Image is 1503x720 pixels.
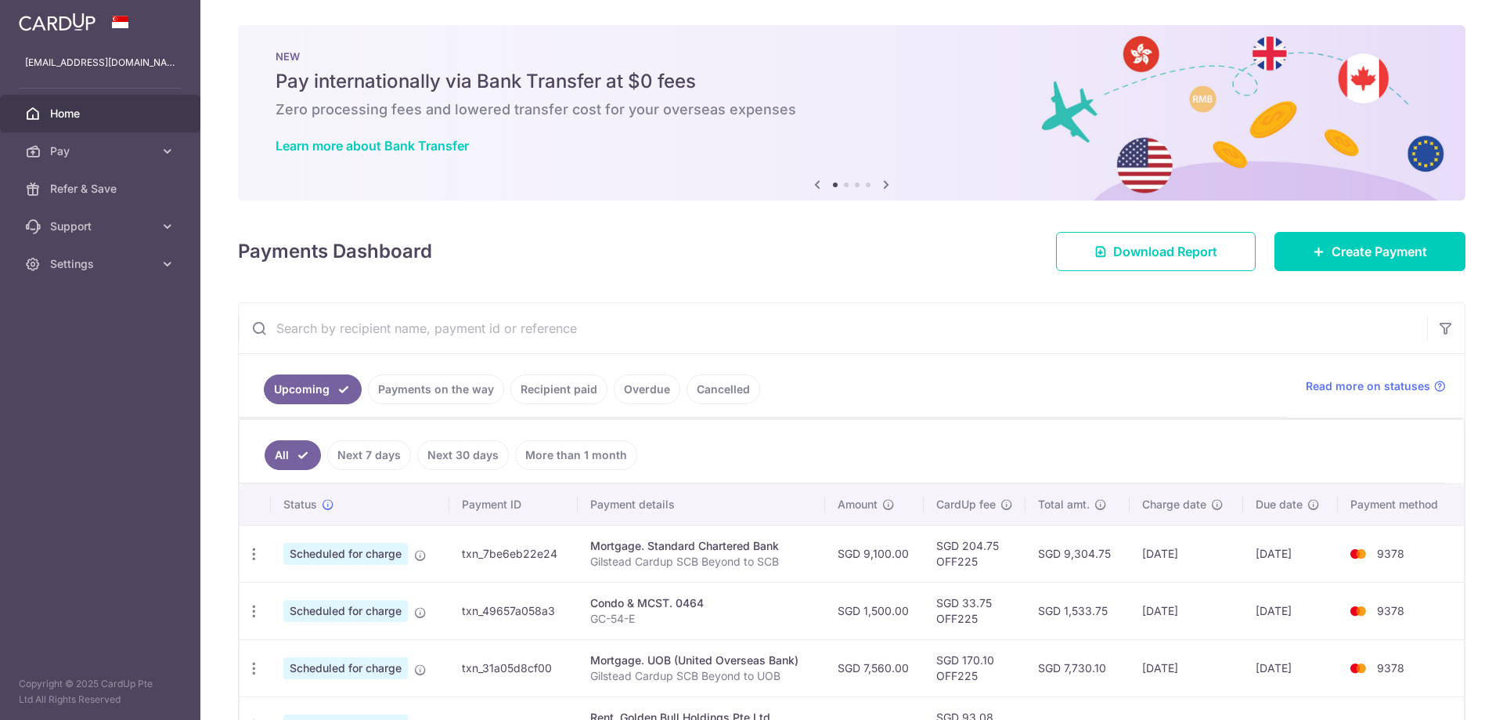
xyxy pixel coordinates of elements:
[590,611,813,627] p: GC-54-E
[1243,582,1338,639] td: [DATE]
[449,582,577,639] td: txn_49657a058a3
[1038,497,1090,512] span: Total amt.
[1343,659,1374,678] img: Bank Card
[1377,604,1404,617] span: 9378
[50,256,153,272] span: Settings
[1332,242,1427,261] span: Create Payment
[238,237,432,266] h4: Payments Dashboard
[825,525,924,582] td: SGD 9,100.00
[327,440,411,470] a: Next 7 days
[590,538,813,554] div: Mortgage. Standard Chartered Bank
[590,595,813,611] div: Condo & MCST. 0464
[515,440,637,470] a: More than 1 month
[1130,525,1242,582] td: [DATE]
[1113,242,1217,261] span: Download Report
[1377,661,1404,675] span: 9378
[510,374,607,404] a: Recipient paid
[1025,525,1130,582] td: SGD 9,304.75
[50,106,153,121] span: Home
[50,219,153,234] span: Support
[239,303,1427,353] input: Search by recipient name, payment id or reference
[1130,639,1242,696] td: [DATE]
[1025,639,1130,696] td: SGD 7,730.10
[614,374,680,404] a: Overdue
[283,543,408,565] span: Scheduled for charge
[590,668,813,684] p: Gilstead Cardup SCB Beyond to UOB
[1343,602,1374,621] img: Bank Card
[276,100,1428,119] h6: Zero processing fees and lowered transfer cost for your overseas expenses
[283,600,408,622] span: Scheduled for charge
[449,525,577,582] td: txn_7be6eb22e24
[590,653,813,668] div: Mortgage. UOB (United Overseas Bank)
[276,69,1428,94] h5: Pay internationally via Bank Transfer at $0 fees
[50,143,153,159] span: Pay
[449,484,577,525] th: Payment ID
[1343,545,1374,563] img: Bank Card
[264,374,362,404] a: Upcoming
[1142,497,1206,512] span: Charge date
[1306,378,1446,394] a: Read more on statuses
[1274,232,1465,271] a: Create Payment
[825,639,924,696] td: SGD 7,560.00
[687,374,760,404] a: Cancelled
[1377,547,1404,560] span: 9378
[1256,497,1303,512] span: Due date
[238,25,1465,201] img: Bank transfer banner
[19,13,96,31] img: CardUp
[276,50,1428,63] p: NEW
[283,497,317,512] span: Status
[1306,378,1430,394] span: Read more on statuses
[276,138,469,154] a: Learn more about Bank Transfer
[265,440,321,470] a: All
[1243,525,1338,582] td: [DATE]
[1338,484,1464,525] th: Payment method
[50,181,153,197] span: Refer & Save
[1130,582,1242,639] td: [DATE]
[449,639,577,696] td: txn_31a05d8cf00
[936,497,996,512] span: CardUp fee
[590,554,813,570] p: Gilstead Cardup SCB Beyond to SCB
[283,657,408,679] span: Scheduled for charge
[25,55,175,71] p: [EMAIL_ADDRESS][DOMAIN_NAME]
[838,497,878,512] span: Amount
[1056,232,1256,271] a: Download Report
[578,484,825,525] th: Payment details
[924,639,1025,696] td: SGD 170.10 OFF225
[1025,582,1130,639] td: SGD 1,533.75
[1243,639,1338,696] td: [DATE]
[924,525,1025,582] td: SGD 204.75 OFF225
[417,440,509,470] a: Next 30 days
[825,582,924,639] td: SGD 1,500.00
[368,374,504,404] a: Payments on the way
[924,582,1025,639] td: SGD 33.75 OFF225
